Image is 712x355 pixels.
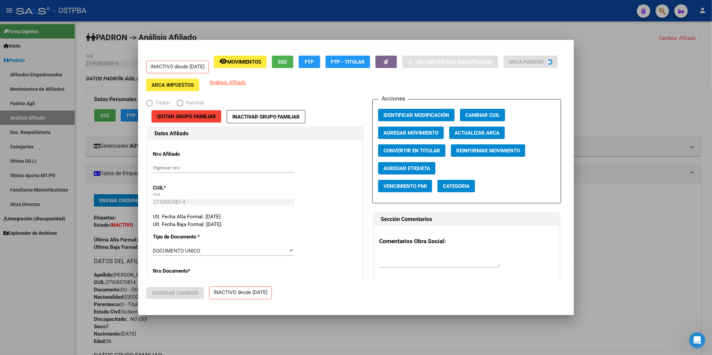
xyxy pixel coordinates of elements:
button: ARCA Padrón [503,56,558,68]
p: Tipo de Documento * [153,233,214,241]
span: Actualizar ARCA [455,130,499,136]
span: ARCA Padrón [509,59,544,65]
mat-radio-group: Elija una opción [146,101,211,108]
h1: Datos Afiliado [155,130,356,138]
button: FTP - Titular [325,56,370,68]
button: Cambiar CUIL [460,109,505,121]
span: Análisis Afiliado [210,79,246,85]
button: Vencimiento PMI [378,180,432,192]
span: Categoria [443,183,470,189]
p: INACTIVO desde [DATE] [146,61,209,74]
h3: Acciones [378,94,408,103]
span: Quitar Grupo Familiar [157,114,216,120]
p: CUIL [153,184,214,192]
span: Agregar Etiqueta [383,165,430,171]
button: Agregar Etiqueta [378,162,435,174]
span: Agregar Movimiento [383,130,438,136]
button: Inactivar Grupo Familiar [227,110,305,123]
button: SSS [272,56,293,68]
button: Actualizar ARCA [449,127,505,139]
div: Ult. Fecha Baja Formal: [DATE] [153,221,358,228]
span: Reinformar Movimiento [456,148,520,154]
button: Convertir en Titular [378,144,446,157]
iframe: Intercom live chat [689,332,705,348]
span: SSS [278,59,287,65]
button: Categoria [437,180,475,192]
span: FTP - Titular [331,59,365,65]
p: Nro Afiliado [153,150,214,158]
p: INACTIVO desde [DATE] [209,286,272,299]
div: Ult. Fecha Alta Formal: [DATE] [153,213,358,221]
button: FTP [299,56,320,68]
span: Movimientos [227,59,261,65]
button: Agregar Movimiento [378,127,444,139]
button: Movimientos [214,56,266,68]
button: Reinformar Movimiento [451,144,525,157]
span: Convertir en Titular [383,148,440,154]
span: Identificar Modificación [383,112,449,118]
mat-icon: remove_red_eye [219,57,227,65]
span: DOCUMENTO UNICO [153,248,200,254]
h1: Sección Comentarios [381,215,553,223]
span: Sin Certificado Discapacidad [415,59,493,65]
button: Identificar Modificación [378,109,455,121]
button: Sin Certificado Discapacidad [402,56,498,68]
span: ARCA Impuestos [152,82,194,88]
span: Titular [153,99,170,107]
h3: Comentarios Obra Social: [379,237,554,245]
p: Nro Documento [153,267,214,275]
button: Quitar Grupo Familiar [152,110,221,123]
button: Guardar Cambios [146,287,204,299]
span: Guardar Cambios [152,290,198,296]
button: ARCA Impuestos [146,79,199,91]
span: Vencimiento PMI [383,183,427,189]
span: Inactivar Grupo Familiar [232,114,300,120]
span: FTP [305,59,314,65]
span: Familiar [183,99,204,107]
span: Cambiar CUIL [465,112,500,118]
